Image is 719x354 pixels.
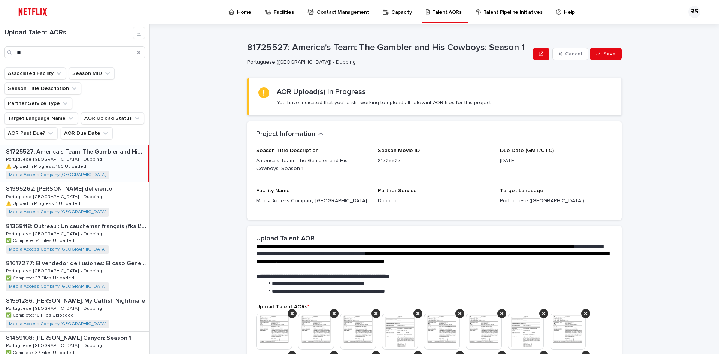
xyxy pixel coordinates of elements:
[6,155,104,162] p: Portuguese ([GEOGRAPHIC_DATA]) - Dubbing
[4,46,145,58] input: Search
[6,258,148,267] p: 81617277: El vendedor de ilusiones: El caso Generación Zoe
[500,157,613,165] p: [DATE]
[6,147,146,155] p: 81725527: America's Team: The Gambler and His Cowboys: Season 1
[688,6,700,18] div: RS
[69,67,115,79] button: Season MID
[378,157,491,165] p: 81725527
[256,304,309,309] span: Upload Talent AORs
[256,157,369,173] p: America's Team: The Gambler and His Cowboys: Season 1
[378,188,417,193] span: Partner Service
[4,67,66,79] button: Associated Facility
[6,342,104,348] p: Portuguese ([GEOGRAPHIC_DATA]) - Dubbing
[378,197,491,205] p: Dubbing
[565,51,582,57] span: Cancel
[500,148,554,153] span: Due Date (GMT/UTC)
[6,274,76,281] p: ✅ Complete: 37 Files Uploaded
[4,29,133,37] h1: Upload Talent AORs
[9,209,106,215] a: Media Access Company [GEOGRAPHIC_DATA]
[590,48,622,60] button: Save
[247,59,527,66] p: Portuguese ([GEOGRAPHIC_DATA]) - Dubbing
[9,247,106,252] a: Media Access Company [GEOGRAPHIC_DATA]
[6,333,133,342] p: 81459108: [PERSON_NAME] Canyon: Season 1
[9,172,106,178] a: Media Access Company [GEOGRAPHIC_DATA]
[6,267,104,274] p: Portuguese ([GEOGRAPHIC_DATA]) - Dubbing
[4,82,81,94] button: Season Title Description
[500,197,613,205] p: Portuguese ([GEOGRAPHIC_DATA])
[500,188,543,193] span: Target Language
[6,230,104,237] p: Portuguese ([GEOGRAPHIC_DATA]) - Dubbing
[256,130,324,139] button: Project Information
[9,321,106,327] a: Media Access Company [GEOGRAPHIC_DATA]
[247,42,530,53] p: 81725527: America's Team: The Gambler and His Cowboys: Season 1
[6,311,75,318] p: ✅ Complete: 10 Files Uploaded
[552,48,588,60] button: Cancel
[15,4,51,19] img: ifQbXi3ZQGMSEF7WDB7W
[603,51,616,57] span: Save
[61,127,113,139] button: AOR Due Date
[256,197,369,205] p: Media Access Company [GEOGRAPHIC_DATA]
[6,184,114,193] p: 81995262: [PERSON_NAME] del viento
[4,97,72,109] button: Partner Service Type
[6,221,148,230] p: 81368118: Outreau : Un cauchemar français (fka L'aveuglement): Limited Series
[256,235,315,243] h2: Upload Talent AOR
[81,112,144,124] button: AOR Upload Status
[256,188,290,193] span: Facility Name
[6,163,88,169] p: ⚠️ Upload In Progress: 160 Uploaded
[6,193,104,200] p: Portuguese ([GEOGRAPHIC_DATA]) - Dubbing
[6,200,82,206] p: ⚠️ Upload In Progress: 1 Uploaded
[277,87,366,96] h2: AOR Upload(s) In Progress
[6,237,76,243] p: ✅ Complete: 74 Files Uploaded
[6,296,146,305] p: 81591286: [PERSON_NAME]: My Catfish Nightmare
[256,148,319,153] span: Season Title Description
[4,127,58,139] button: AOR Past Due?
[9,284,106,289] a: Media Access Company [GEOGRAPHIC_DATA]
[4,112,78,124] button: Target Language Name
[6,305,104,311] p: Portuguese ([GEOGRAPHIC_DATA]) - Dubbing
[256,130,315,139] h2: Project Information
[277,99,492,106] p: You have indicated that you're still working to upload all relevant AOR files for this project.
[378,148,420,153] span: Season Movie ID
